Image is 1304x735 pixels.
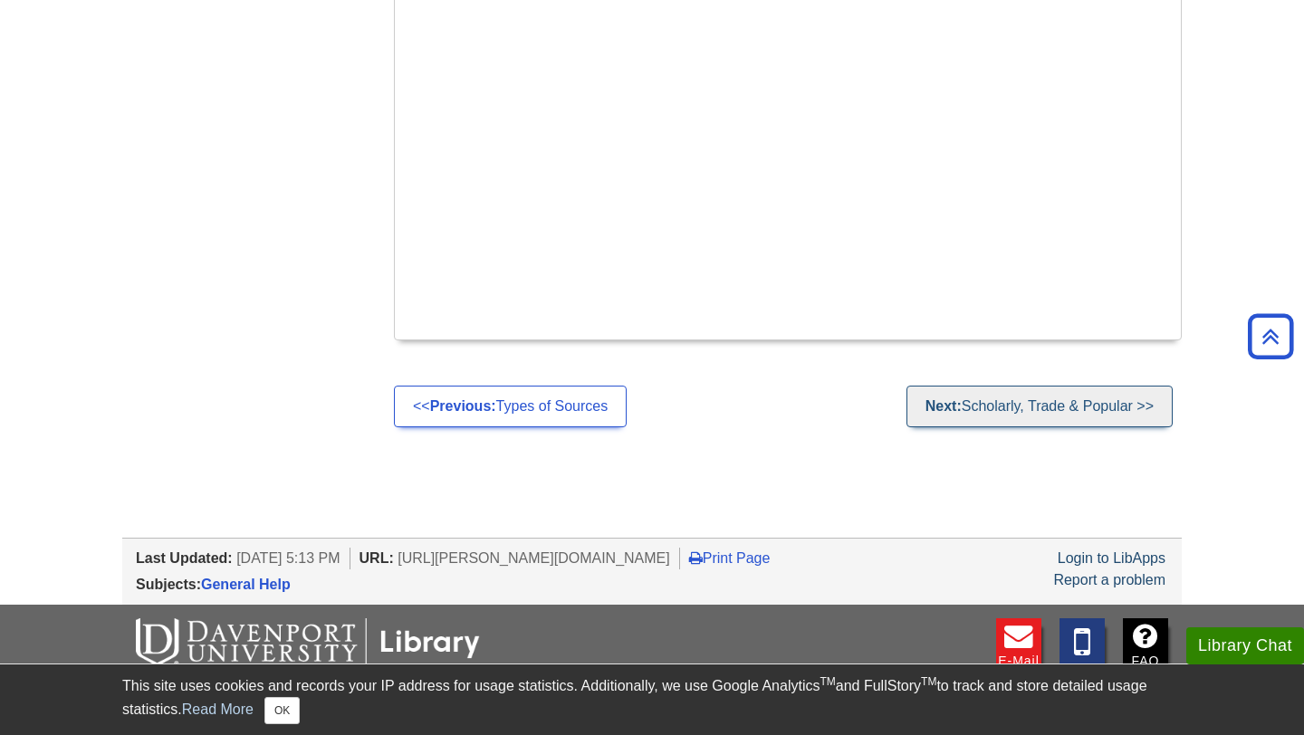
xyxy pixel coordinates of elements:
a: General Help [201,577,291,592]
img: DU Libraries [136,618,480,665]
a: Report a problem [1053,572,1165,587]
a: E-mail [996,618,1041,681]
button: Library Chat [1186,627,1304,664]
span: Subjects: [136,577,201,592]
a: Login to LibApps [1058,550,1165,566]
strong: Next: [925,398,962,414]
a: Print Page [689,550,771,566]
span: Last Updated: [136,550,233,566]
span: URL: [360,550,394,566]
a: FAQ [1123,618,1168,681]
button: Close [264,697,300,724]
sup: TM [921,675,936,688]
sup: TM [820,675,835,688]
a: Next:Scholarly, Trade & Popular >> [906,386,1173,427]
i: Print Page [689,550,703,565]
a: Back to Top [1242,324,1299,348]
a: Text [1059,618,1105,681]
span: [URL][PERSON_NAME][DOMAIN_NAME] [398,550,670,566]
span: [DATE] 5:13 PM [236,550,340,566]
a: Read More [182,702,254,717]
div: This site uses cookies and records your IP address for usage statistics. Additionally, we use Goo... [122,675,1182,724]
